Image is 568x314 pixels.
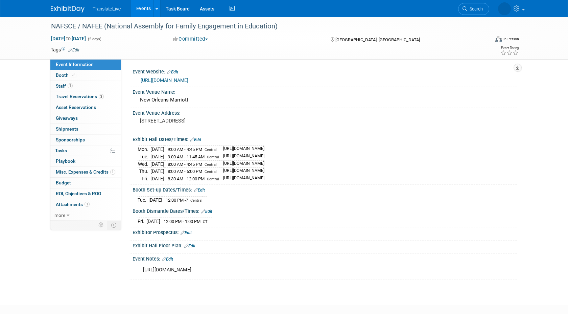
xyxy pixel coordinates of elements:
[56,62,94,67] span: Event Information
[107,221,121,229] td: Toggle Event Tabs
[50,59,121,70] a: Event Information
[500,46,519,50] div: Event Rating
[56,126,78,132] span: Shipments
[56,105,96,110] span: Asset Reservations
[138,196,148,203] td: Tue.
[205,162,217,167] span: Central
[95,221,107,229] td: Personalize Event Tab Strip
[51,6,85,13] img: ExhibitDay
[148,196,162,203] td: [DATE]
[56,137,85,142] span: Sponsorships
[219,168,264,175] td: [URL][DOMAIN_NAME]
[138,153,150,161] td: Tue.
[219,160,264,168] td: [URL][DOMAIN_NAME]
[50,113,121,124] a: Giveaways
[56,158,75,164] span: Playbook
[51,46,79,53] td: Tags
[50,81,121,91] a: Staff1
[65,36,72,41] span: to
[85,202,90,207] span: 1
[503,37,519,42] div: In-Person
[205,170,217,174] span: Central
[150,153,164,161] td: [DATE]
[170,36,211,43] button: Committed
[133,206,517,215] div: Booth Dismantle Dates/Times:
[56,180,71,185] span: Budget
[186,198,188,203] span: ?
[138,95,512,105] div: New Orleans Marriott
[50,70,121,81] a: Booth
[110,170,115,175] span: 1
[184,244,195,248] a: Edit
[205,148,217,152] span: Central
[138,175,150,182] td: Fri.
[133,227,517,236] div: Exhibitor Prospectus:
[50,199,121,210] a: Attachments1
[146,218,160,225] td: [DATE]
[167,70,178,74] a: Edit
[50,145,121,156] a: Tasks
[133,185,517,194] div: Booth Set-up Dates/Times:
[495,36,502,42] img: Format-Inperson.png
[56,94,104,99] span: Travel Reservations
[68,83,73,88] span: 1
[50,156,121,166] a: Playbook
[133,254,517,263] div: Event Notes:
[164,219,200,224] span: 12:00 PM - 1:00 PM
[72,73,75,77] i: Booth reservation complete
[150,168,164,175] td: [DATE]
[150,175,164,182] td: [DATE]
[219,153,264,161] td: [URL][DOMAIN_NAME]
[87,37,101,41] span: (5 days)
[207,177,219,181] span: Central
[133,134,517,143] div: Exhibit Hall Dates/Times:
[56,169,115,175] span: Misc. Expenses & Credits
[467,6,483,12] span: Search
[203,220,208,224] span: CT
[50,178,121,188] a: Budget
[449,35,519,45] div: Event Format
[168,169,202,174] span: 8:00 AM - 5:00 PM
[138,263,443,277] div: [URL][DOMAIN_NAME]
[168,147,202,152] span: 9:00 AM - 4:45 PM
[181,230,192,235] a: Edit
[498,2,511,15] img: Sheldon Franklin
[166,198,189,203] span: 12:00 PM -
[190,198,203,203] span: Central
[50,210,121,221] a: more
[50,167,121,177] a: Misc. Expenses & Credits1
[335,37,420,42] span: [GEOGRAPHIC_DATA], [GEOGRAPHIC_DATA]
[201,209,212,214] a: Edit
[140,118,285,124] pre: [STREET_ADDRESS]
[207,155,219,159] span: Central
[49,20,479,32] div: NAFSCE / NAFEE (National Assembly for Family Engagement in Education)
[56,83,73,89] span: Staff
[168,154,205,159] span: 9:00 AM - 11:45 AM
[54,212,65,218] span: more
[138,160,150,168] td: Wed.
[56,191,101,196] span: ROI, Objectives & ROO
[50,102,121,113] a: Asset Reservations
[219,146,264,153] td: [URL][DOMAIN_NAME]
[133,87,517,95] div: Event Venue Name:
[56,72,76,78] span: Booth
[93,6,121,12] span: TranslateLive
[50,135,121,145] a: Sponsorships
[138,168,150,175] td: Thu.
[458,3,489,15] a: Search
[194,188,205,193] a: Edit
[138,146,150,153] td: Mon.
[50,188,121,199] a: ROI, Objectives & ROO
[133,108,517,116] div: Event Venue Address:
[141,77,188,83] a: [URL][DOMAIN_NAME]
[51,36,86,42] span: [DATE] [DATE]
[133,67,517,75] div: Event Website:
[133,241,517,249] div: Exhibit Hall Floor Plan:
[56,115,78,121] span: Giveaways
[50,124,121,134] a: Shipments
[50,91,121,102] a: Travel Reservations2
[150,146,164,153] td: [DATE]
[150,160,164,168] td: [DATE]
[168,176,205,181] span: 8:30 AM - 12:00 PM
[190,137,201,142] a: Edit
